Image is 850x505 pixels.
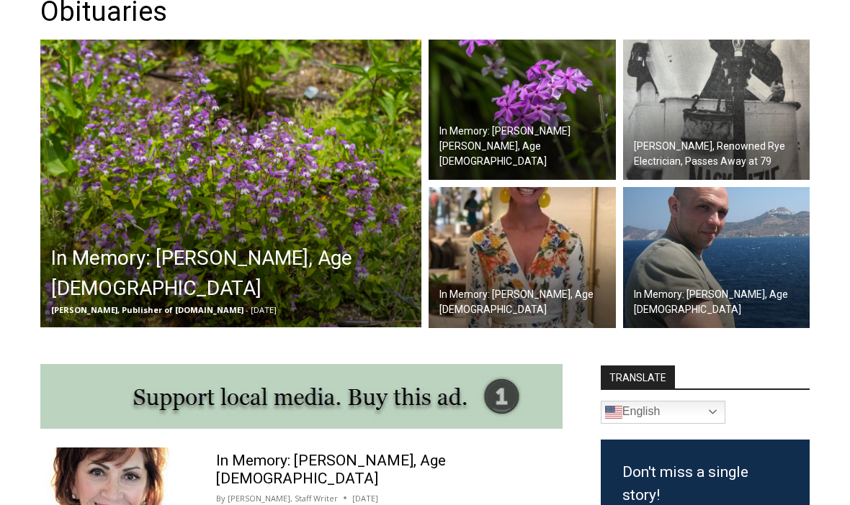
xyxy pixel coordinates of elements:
span: Open Tues. - Sun. [PHONE_NUMBER] [4,148,141,203]
span: - [246,304,249,315]
time: [DATE] [352,492,378,505]
div: "the precise, almost orchestrated movements of cutting and assembling sushi and [PERSON_NAME] mak... [148,90,205,172]
h2: In Memory: [PERSON_NAME], Age [DEMOGRAPHIC_DATA] [51,243,418,304]
a: In Memory: [PERSON_NAME], Age [DEMOGRAPHIC_DATA] [PERSON_NAME], Publisher of [DOMAIN_NAME] - [DATE] [40,40,421,327]
a: Open Tues. - Sun. [PHONE_NUMBER] [1,145,145,179]
img: Obituary - Greg MacKenzie [623,40,810,181]
a: Intern @ [DOMAIN_NAME] [346,140,698,179]
a: In Memory: [PERSON_NAME], Age [DEMOGRAPHIC_DATA] [429,187,616,328]
a: [PERSON_NAME], Staff Writer [228,493,338,504]
span: [PERSON_NAME], Publisher of [DOMAIN_NAME] [51,304,243,315]
h2: In Memory: [PERSON_NAME], Age [DEMOGRAPHIC_DATA] [439,287,612,317]
span: Intern @ [DOMAIN_NAME] [377,143,668,176]
img: Obituary - Rocco Caruso [623,187,810,328]
img: support local media, buy this ad [40,364,563,429]
a: English [601,401,725,424]
img: (PHOTO: Kim Eierman of EcoBeneficial designed and oversaw the installation of native plant beds f... [40,40,421,327]
a: [PERSON_NAME], Renowned Rye Electrician, Passes Away at 79 [623,40,810,181]
img: en [605,404,622,421]
span: [DATE] [251,304,277,315]
a: In Memory: [PERSON_NAME] [PERSON_NAME], Age [DEMOGRAPHIC_DATA] [429,40,616,181]
span: By [216,492,225,505]
h2: In Memory: [PERSON_NAME] [PERSON_NAME], Age [DEMOGRAPHIC_DATA] [439,124,612,169]
h2: In Memory: [PERSON_NAME], Age [DEMOGRAPHIC_DATA] [634,287,807,317]
img: (PHOTO: Kim Eierman of EcoBeneficial designed and oversaw the installation of native plant beds f... [429,40,616,181]
div: "[PERSON_NAME] and I covered the [DATE] Parade, which was a really eye opening experience as I ha... [364,1,681,140]
a: In Memory: [PERSON_NAME], Age [DEMOGRAPHIC_DATA] [623,187,810,328]
strong: TRANSLATE [601,365,675,388]
h2: [PERSON_NAME], Renowned Rye Electrician, Passes Away at 79 [634,139,807,169]
a: In Memory: [PERSON_NAME], Age [DEMOGRAPHIC_DATA] [216,452,446,487]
